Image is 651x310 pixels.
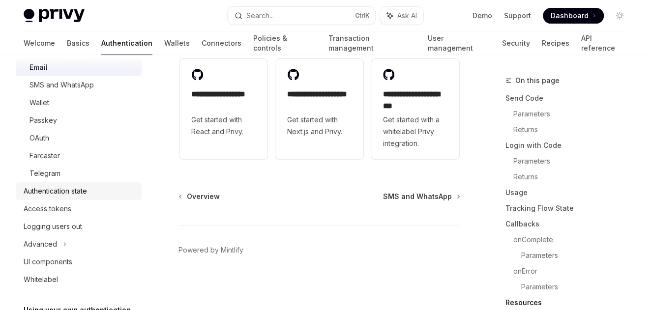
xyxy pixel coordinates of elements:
[30,150,60,162] div: Farcaster
[428,31,490,55] a: User management
[513,106,635,122] a: Parameters
[287,114,352,138] span: Get started with Next.js and Privy.
[502,31,530,55] a: Security
[16,218,142,235] a: Logging users out
[228,7,376,25] button: Search...CtrlK
[16,271,142,288] a: Whitelabel
[16,112,142,129] a: Passkey
[24,9,85,23] img: light logo
[515,75,560,86] span: On this page
[383,114,447,149] span: Get started with a whitelabel Privy integration.
[164,31,190,55] a: Wallets
[505,90,635,106] a: Send Code
[383,192,459,201] a: SMS and WhatsApp
[513,153,635,169] a: Parameters
[191,114,256,138] span: Get started with React and Privy.
[202,31,241,55] a: Connectors
[24,221,82,232] div: Logging users out
[504,11,531,21] a: Support
[383,192,452,201] span: SMS and WhatsApp
[505,138,635,153] a: Login with Code
[513,263,635,279] a: onError
[24,256,72,268] div: UI components
[543,8,604,24] a: Dashboard
[551,11,589,21] span: Dashboard
[513,122,635,138] a: Returns
[253,31,317,55] a: Policies & controls
[505,200,635,216] a: Tracking Flow State
[16,200,142,218] a: Access tokens
[179,192,220,201] a: Overview
[328,31,416,55] a: Transaction management
[30,168,60,179] div: Telegram
[612,8,627,24] button: Toggle dark mode
[513,232,635,248] a: onComplete
[542,31,569,55] a: Recipes
[16,253,142,271] a: UI components
[397,11,416,21] span: Ask AI
[24,31,55,55] a: Welcome
[178,245,243,255] a: Powered by Mintlify
[473,11,492,21] a: Demo
[16,182,142,200] a: Authentication state
[581,31,627,55] a: API reference
[30,79,94,91] div: SMS and WhatsApp
[505,185,635,200] a: Usage
[16,147,142,165] a: Farcaster
[30,114,57,126] div: Passkey
[24,238,57,250] div: Advanced
[16,76,142,94] a: SMS and WhatsApp
[355,12,369,20] span: Ctrl K
[187,192,220,201] span: Overview
[67,31,89,55] a: Basics
[246,10,274,22] div: Search...
[24,185,87,197] div: Authentication state
[513,169,635,185] a: Returns
[24,274,58,285] div: Whitelabel
[24,203,71,215] div: Access tokens
[30,132,49,144] div: OAuth
[521,279,635,295] a: Parameters
[30,97,49,109] div: Wallet
[16,94,142,112] a: Wallet
[101,31,152,55] a: Authentication
[380,7,423,25] button: Ask AI
[16,165,142,182] a: Telegram
[521,248,635,263] a: Parameters
[505,216,635,232] a: Callbacks
[16,129,142,147] a: OAuth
